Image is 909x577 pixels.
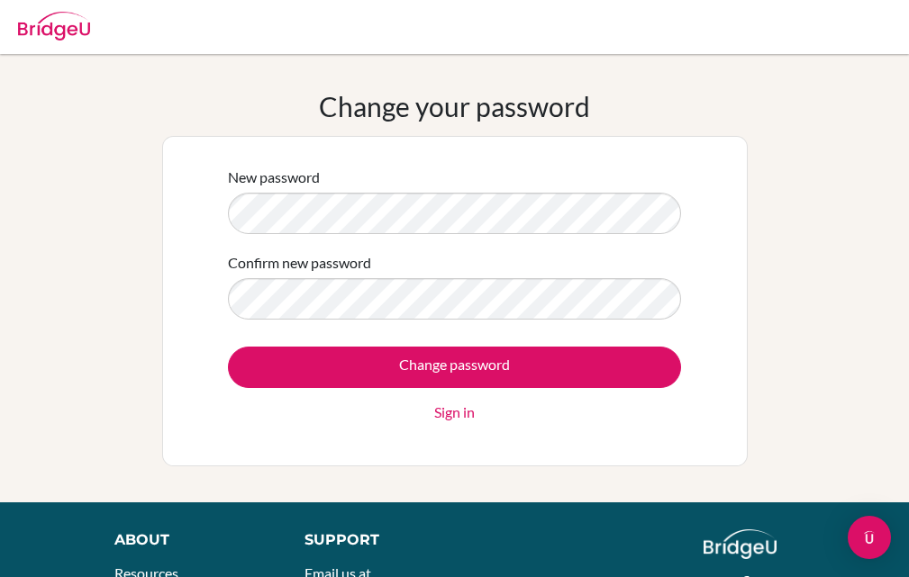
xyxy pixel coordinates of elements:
[704,529,777,559] img: logo_white@2x-f4f0deed5e89b7ecb1c2cc34c3e3d731f90f0f143d5ea2071677605dd97b5244.png
[848,516,891,559] div: Open Intercom Messenger
[18,12,90,41] img: Bridge-U
[305,529,438,551] div: Support
[319,90,590,122] h1: Change your password
[228,167,320,188] label: New password
[228,347,681,388] input: Change password
[434,401,475,423] a: Sign in
[228,252,371,274] label: Confirm new password
[114,529,264,551] div: About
